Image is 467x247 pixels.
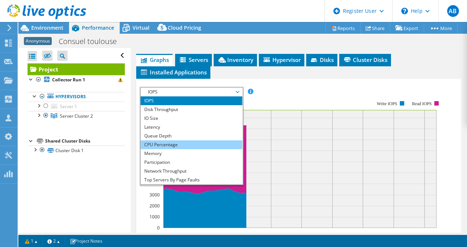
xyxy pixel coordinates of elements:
span: Servers [179,56,208,63]
span: Server Cluster 2 [60,113,93,119]
a: Export [390,22,424,34]
li: IO Size [141,114,242,123]
li: CPU Percentage [141,140,242,149]
li: Latency [141,123,242,132]
li: Memory [141,149,242,158]
a: Cluster Disk 1 [28,145,125,155]
div: Shared Cluster Disks [45,137,125,145]
li: Top Servers By Page Faults [141,176,242,184]
text: 14:20 [203,232,215,238]
span: Disks [310,56,334,63]
a: More [424,22,458,34]
span: Virtual [133,24,149,31]
a: Project [28,63,125,75]
b: Collector Run 1 [52,77,85,83]
text: 15:30 [419,232,430,238]
li: Participation [141,158,242,167]
span: Anonymous [24,37,52,45]
span: Installed Applications [140,69,207,76]
li: IOPS [141,96,242,105]
text: 15:10 [357,232,368,238]
svg: \n [401,8,408,14]
span: Performance [82,24,114,31]
text: 3000 [149,192,160,198]
text: 14:10 [173,232,184,238]
a: Hypervisors [28,92,125,102]
text: 14:30 [234,232,246,238]
text: Read IOPS [412,101,432,106]
span: AB [447,5,459,17]
span: Graphs [140,56,169,63]
span: Cluster Disks [343,56,387,63]
span: IOPS [144,88,239,96]
a: Collector Run 1 [28,75,125,85]
li: Network Throughput [141,167,242,176]
text: 14:40 [265,232,276,238]
a: Server 1 [28,102,125,111]
li: Disk Throughput [141,105,242,114]
a: 1 [20,236,43,246]
span: Cloud Pricing [168,24,201,31]
text: 2000 [149,203,160,209]
a: 2 [42,236,65,246]
h1: Consuel toulouse [55,37,128,45]
li: Queue Depth [141,132,242,140]
span: Environment [31,24,64,31]
span: Hypervisor [263,56,301,63]
text: 14:50 [296,232,307,238]
a: Reports [325,22,361,34]
span: Inventory [217,56,253,63]
text: 15:20 [388,232,399,238]
a: Server Cluster 2 [28,111,125,121]
text: 15:00 [326,232,338,238]
text: Write IOPS [377,101,397,106]
a: Project Notes [65,236,108,246]
text: 1000 [149,214,160,220]
span: Server 1 [60,103,77,110]
a: Share [360,22,390,34]
text: 0 [157,225,160,231]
